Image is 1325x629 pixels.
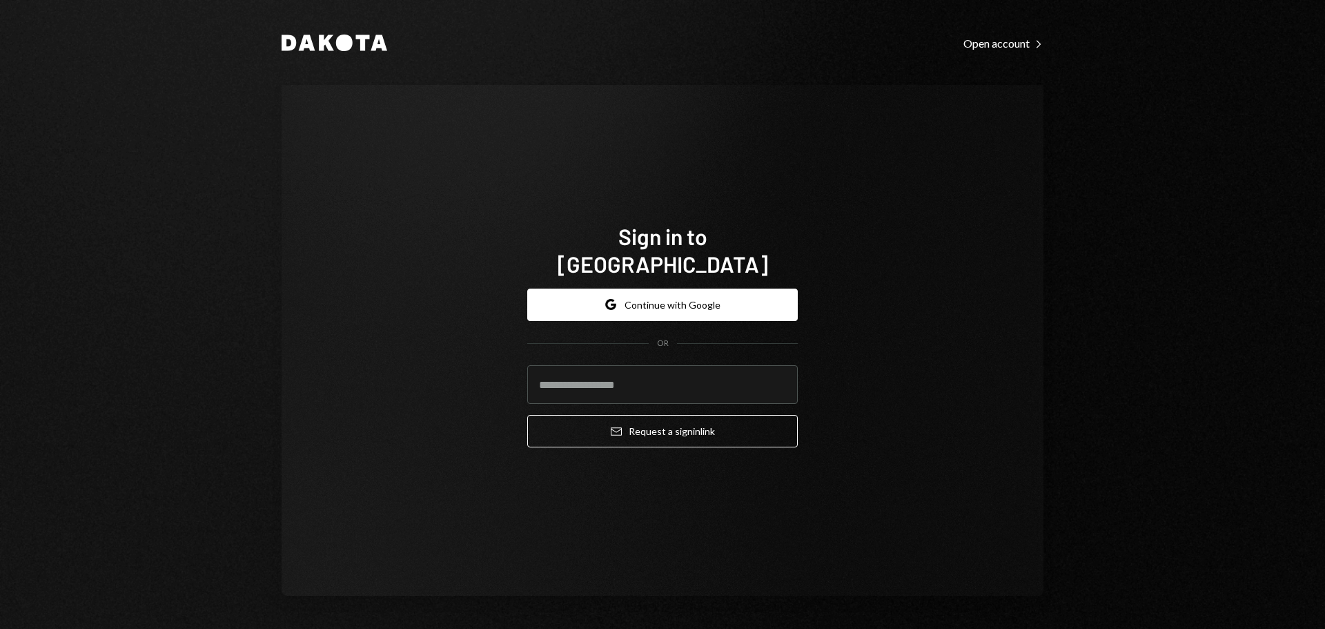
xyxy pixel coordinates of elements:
[527,222,798,278] h1: Sign in to [GEOGRAPHIC_DATA]
[527,289,798,321] button: Continue with Google
[527,415,798,447] button: Request a signinlink
[963,35,1043,50] a: Open account
[657,338,669,349] div: OR
[963,37,1043,50] div: Open account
